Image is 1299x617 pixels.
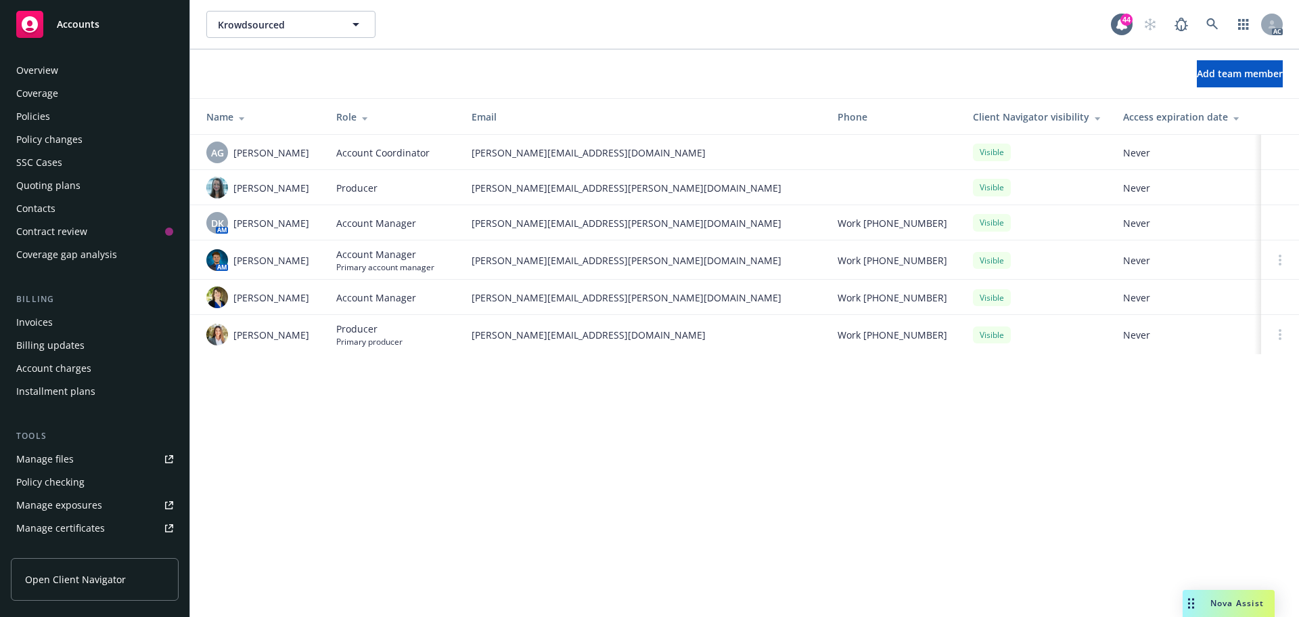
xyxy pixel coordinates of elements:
[472,291,816,305] span: [PERSON_NAME][EMAIL_ADDRESS][PERSON_NAME][DOMAIN_NAME]
[11,221,179,242] a: Contract review
[11,293,179,306] div: Billing
[973,252,1011,269] div: Visible
[472,253,816,268] span: [PERSON_NAME][EMAIL_ADDRESS][PERSON_NAME][DOMAIN_NAME]
[11,83,179,104] a: Coverage
[838,216,947,230] span: Work [PHONE_NUMBER]
[16,129,83,150] div: Policy changes
[11,381,179,402] a: Installment plans
[11,517,179,539] a: Manage certificates
[57,19,99,30] span: Accounts
[336,247,434,261] span: Account Manager
[838,291,947,305] span: Work [PHONE_NUMBER]
[11,5,179,43] a: Accounts
[973,110,1101,124] div: Client Navigator visibility
[11,429,179,443] div: Tools
[838,110,951,124] div: Phone
[472,216,816,230] span: [PERSON_NAME][EMAIL_ADDRESS][PERSON_NAME][DOMAIN_NAME]
[1183,590,1200,617] div: Drag to move
[11,60,179,81] a: Overview
[16,494,102,516] div: Manage exposures
[206,11,375,38] button: Krowdsourced
[1123,110,1250,124] div: Access expiration date
[25,572,126,587] span: Open Client Navigator
[206,110,315,124] div: Name
[973,214,1011,231] div: Visible
[16,60,58,81] div: Overview
[472,181,816,195] span: [PERSON_NAME][EMAIL_ADDRESS][PERSON_NAME][DOMAIN_NAME]
[973,144,1011,161] div: Visible
[16,83,58,104] div: Coverage
[1137,11,1164,38] a: Start snowing
[233,291,309,305] span: [PERSON_NAME]
[11,540,179,562] a: Manage claims
[1230,11,1257,38] a: Switch app
[336,322,403,336] span: Producer
[838,253,947,268] span: Work [PHONE_NUMBER]
[1168,11,1195,38] a: Report a Bug
[16,221,87,242] div: Contract review
[16,335,85,356] div: Billing updates
[11,106,179,127] a: Policies
[16,198,55,219] div: Contacts
[211,216,224,230] span: DK
[472,146,816,160] span: [PERSON_NAME][EMAIL_ADDRESS][DOMAIN_NAME]
[336,146,430,160] span: Account Coordinator
[336,110,450,124] div: Role
[11,312,179,333] a: Invoices
[1197,60,1283,87] button: Add team member
[1123,328,1250,342] span: Never
[11,198,179,219] a: Contacts
[1123,291,1250,305] span: Never
[1183,590,1275,617] button: Nova Assist
[16,381,95,402] div: Installment plans
[336,291,416,305] span: Account Manager
[233,146,309,160] span: [PERSON_NAME]
[11,358,179,379] a: Account charges
[206,324,228,345] img: photo
[233,216,309,230] span: [PERSON_NAME]
[11,335,179,356] a: Billing updates
[16,312,53,333] div: Invoices
[16,106,50,127] div: Policies
[233,328,309,342] span: [PERSON_NAME]
[16,448,74,470] div: Manage files
[336,216,416,230] span: Account Manager
[11,152,179,173] a: SSC Cases
[1120,14,1133,26] div: 44
[336,261,434,273] span: Primary account manager
[11,129,179,150] a: Policy changes
[973,289,1011,306] div: Visible
[206,249,228,271] img: photo
[16,540,85,562] div: Manage claims
[16,517,105,539] div: Manage certificates
[1123,181,1250,195] span: Never
[1123,146,1250,160] span: Never
[16,471,85,493] div: Policy checking
[233,253,309,268] span: [PERSON_NAME]
[218,18,335,32] span: Krowdsourced
[233,181,309,195] span: [PERSON_NAME]
[11,175,179,196] a: Quoting plans
[472,110,816,124] div: Email
[1210,597,1264,609] span: Nova Assist
[1123,253,1250,268] span: Never
[16,244,117,265] div: Coverage gap analysis
[211,146,224,160] span: AG
[1197,67,1283,80] span: Add team member
[1123,216,1250,230] span: Never
[11,244,179,265] a: Coverage gap analysis
[16,152,62,173] div: SSC Cases
[206,177,228,198] img: photo
[838,328,947,342] span: Work [PHONE_NUMBER]
[336,181,378,195] span: Producer
[11,471,179,493] a: Policy checking
[11,494,179,516] a: Manage exposures
[16,175,81,196] div: Quoting plans
[973,326,1011,343] div: Visible
[11,448,179,470] a: Manage files
[472,328,816,342] span: [PERSON_NAME][EMAIL_ADDRESS][DOMAIN_NAME]
[336,336,403,347] span: Primary producer
[1199,11,1226,38] a: Search
[16,358,91,379] div: Account charges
